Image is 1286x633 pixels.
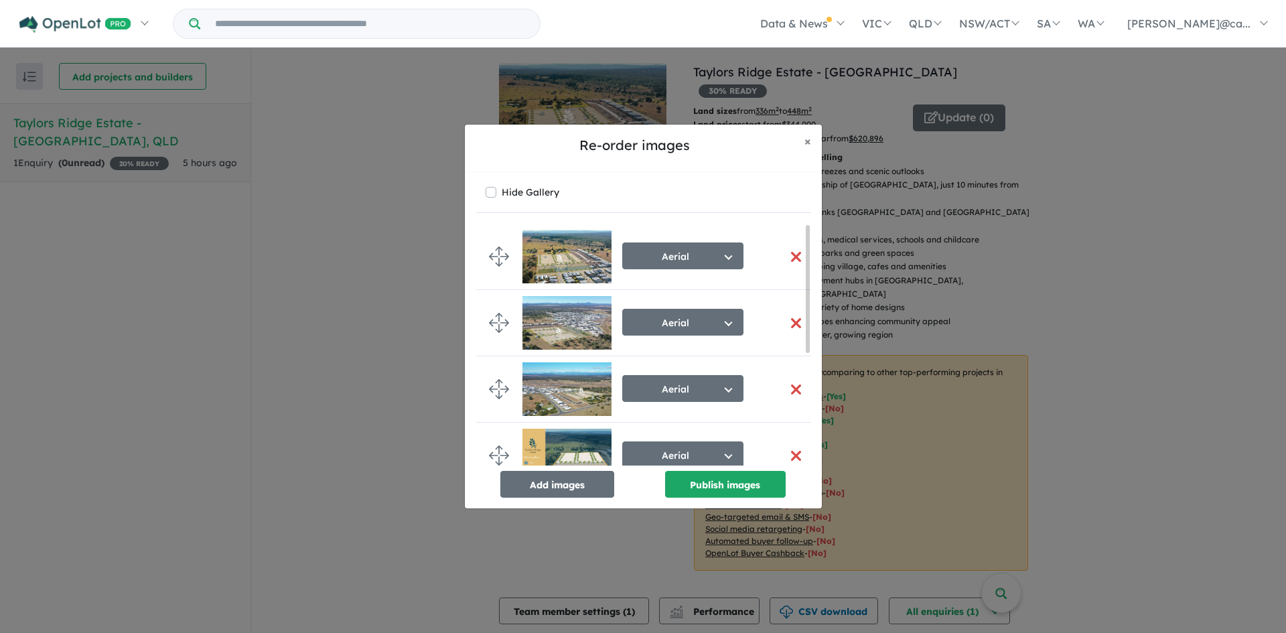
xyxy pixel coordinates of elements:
[622,242,743,269] button: Aerial
[622,309,743,336] button: Aerial
[19,16,131,33] img: Openlot PRO Logo White
[522,362,612,416] img: Taylors%20Ridge%20Estate%20-%20Walloon___1755479458_1.jpg
[489,445,509,466] img: drag.svg
[804,133,811,149] span: ×
[1127,17,1251,30] span: [PERSON_NAME]@ca...
[203,9,537,38] input: Try estate name, suburb, builder or developer
[500,471,614,498] button: Add images
[489,379,509,399] img: drag.svg
[476,135,794,155] h5: Re-order images
[522,296,612,350] img: Taylors%20Ridge%20Estate%20-%20Walloon___1755479458_0.jpg
[622,375,743,402] button: Aerial
[489,313,509,333] img: drag.svg
[522,429,612,482] img: Taylors%20Ridge%20Estate%20-%20Walloon___1755479459.jpg
[622,441,743,468] button: Aerial
[489,247,509,267] img: drag.svg
[665,471,786,498] button: Publish images
[522,230,612,283] img: Taylors%20Ridge%20Estate%20-%20Walloon___1755479458.jpg
[502,183,559,202] label: Hide Gallery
